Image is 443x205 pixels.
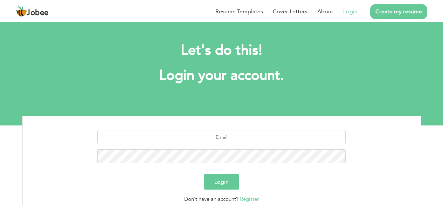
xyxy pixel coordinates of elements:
[343,7,358,16] a: Login
[97,130,346,144] input: Email
[33,41,411,60] h2: Let's do this!
[27,9,49,17] span: Jobee
[33,67,411,85] h1: Login your account.
[215,7,263,16] a: Resume Templates
[273,7,307,16] a: Cover Letters
[317,7,333,16] a: About
[16,6,49,17] a: Jobee
[370,4,427,19] a: Create my resume
[16,6,27,17] img: jobee.io
[204,174,239,190] button: Login
[184,196,238,203] span: Don't have an account?
[240,196,259,203] a: Register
